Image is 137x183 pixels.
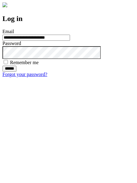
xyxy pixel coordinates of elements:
[2,2,7,7] img: logo-4e3dc11c47720685a147b03b5a06dd966a58ff35d612b21f08c02c0306f2b779.png
[2,15,135,23] h2: Log in
[2,41,21,46] label: Password
[2,29,14,34] label: Email
[2,72,47,77] a: Forgot your password?
[10,60,39,65] label: Remember me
